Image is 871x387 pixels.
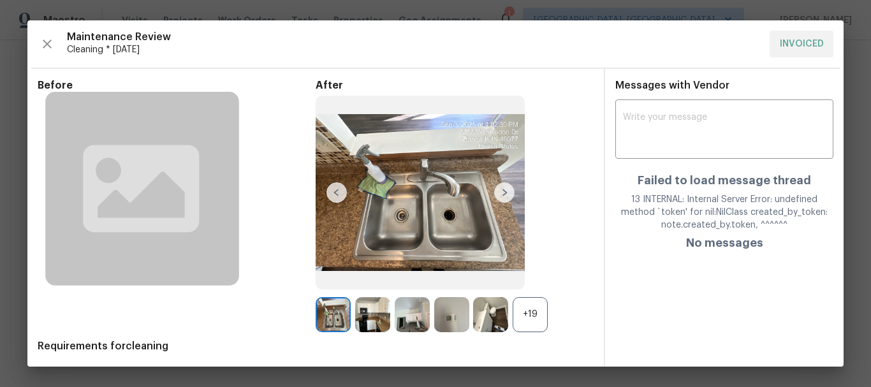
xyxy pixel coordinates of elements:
[326,182,347,203] img: left-chevron-button-url
[67,43,759,56] span: Cleaning * [DATE]
[38,79,316,92] span: Before
[316,79,594,92] span: After
[58,365,594,378] li: 1 photo for each bedroom, 3 photos for each kitchen (sink, counters, floor) and bathroom (toilet,...
[38,340,594,353] span: Requirements for cleaning
[615,174,833,187] h4: Failed to load message thread
[67,31,759,43] span: Maintenance Review
[615,193,833,231] div: 13 INTERNAL: Internal Server Error: undefined method `token' for nil:NilClass created_by_token: n...
[686,237,763,249] h4: No messages
[615,80,729,91] span: Messages with Vendor
[513,297,548,332] div: +19
[494,182,515,203] img: right-chevron-button-url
